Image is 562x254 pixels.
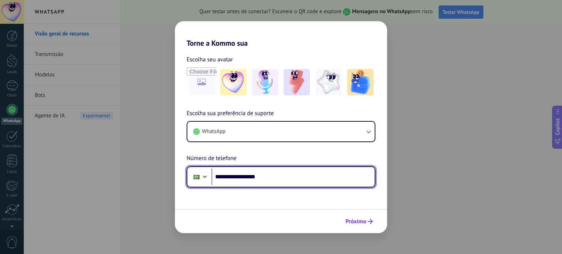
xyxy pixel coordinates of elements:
[342,215,376,228] button: Próximo
[190,169,203,185] div: Brazil: + 55
[175,21,387,48] h2: Torne a Kommo sua
[315,69,342,95] img: -4.jpeg
[187,55,233,64] span: Escolha seu avatar
[187,122,375,141] button: WhatsApp
[347,69,374,95] img: -5.jpeg
[220,69,247,95] img: -1.jpeg
[345,219,366,224] span: Próximo
[284,69,310,95] img: -3.jpeg
[187,154,236,163] span: Número de telefone
[252,69,278,95] img: -2.jpeg
[202,128,225,135] span: WhatsApp
[187,109,274,118] span: Escolha sua preferência de suporte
